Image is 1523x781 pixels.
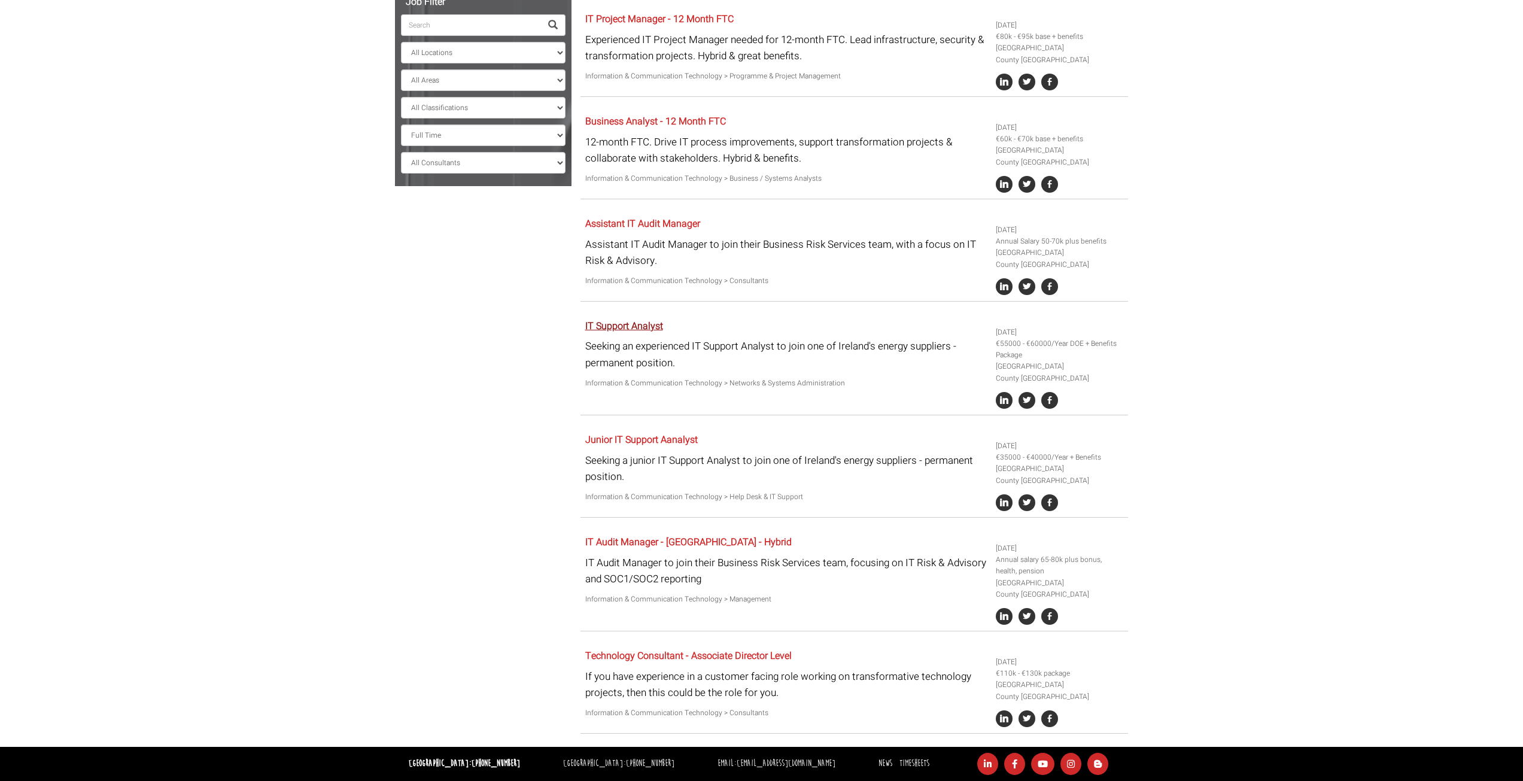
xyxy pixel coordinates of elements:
[585,32,987,64] p: Experienced IT Project Manager needed for 12-month FTC. Lead infrastructure, security & transform...
[996,42,1124,65] li: [GEOGRAPHIC_DATA] County [GEOGRAPHIC_DATA]
[585,707,987,719] p: Information & Communication Technology > Consultants
[585,114,726,129] a: Business Analyst - 12 Month FTC
[996,361,1124,384] li: [GEOGRAPHIC_DATA] County [GEOGRAPHIC_DATA]
[585,217,700,231] a: Assistant IT Audit Manager
[585,555,987,587] p: IT Audit Manager to join their Business Risk Services team, focusing on IT Risk & Advisory and SO...
[585,594,987,605] p: Information & Communication Technology > Management
[996,543,1124,554] li: [DATE]
[585,491,987,503] p: Information & Communication Technology > Help Desk & IT Support
[996,452,1124,463] li: €35000 - €40000/Year + Benefits
[585,452,987,485] p: Seeking a junior IT Support Analyst to join one of Ireland's energy suppliers - permanent position.
[585,173,987,184] p: Information & Communication Technology > Business / Systems Analysts
[996,463,1124,486] li: [GEOGRAPHIC_DATA] County [GEOGRAPHIC_DATA]
[585,134,987,166] p: 12-month FTC. Drive IT process improvements, support transformation projects & collaborate with s...
[996,554,1124,577] li: Annual salary 65-80k plus bonus, health, pension
[401,14,541,36] input: Search
[996,122,1124,133] li: [DATE]
[585,12,734,26] a: IT Project Manager - 12 Month FTC
[472,758,520,769] a: [PHONE_NUMBER]
[585,71,987,82] p: Information & Communication Technology > Programme & Project Management
[996,145,1124,168] li: [GEOGRAPHIC_DATA] County [GEOGRAPHIC_DATA]
[585,275,987,287] p: Information & Communication Technology > Consultants
[996,668,1124,679] li: €110k - €130k package
[996,657,1124,668] li: [DATE]
[996,20,1124,31] li: [DATE]
[899,758,929,769] a: Timesheets
[560,755,677,773] li: [GEOGRAPHIC_DATA]:
[409,758,520,769] strong: [GEOGRAPHIC_DATA]:
[996,133,1124,145] li: €60k - €70k base + benefits
[585,433,698,447] a: Junior IT Support Aanalyst
[878,758,892,769] a: News
[585,319,663,333] a: IT Support Analyst
[996,247,1124,270] li: [GEOGRAPHIC_DATA] County [GEOGRAPHIC_DATA]
[585,668,987,701] p: If you have experience in a customer facing role working on transformative technology projects, t...
[996,440,1124,452] li: [DATE]
[996,224,1124,236] li: [DATE]
[585,535,792,549] a: IT Audit Manager - [GEOGRAPHIC_DATA] - Hybrid
[996,338,1124,361] li: €55000 - €60000/Year DOE + Benefits Package
[715,755,838,773] li: Email:
[585,649,792,663] a: Technology Consultant - Associate Director Level
[996,679,1124,702] li: [GEOGRAPHIC_DATA] County [GEOGRAPHIC_DATA]
[585,338,987,370] p: Seeking an experienced IT Support Analyst to join one of Ireland's energy suppliers - permanent p...
[626,758,674,769] a: [PHONE_NUMBER]
[585,378,987,389] p: Information & Communication Technology > Networks & Systems Administration
[737,758,835,769] a: [EMAIL_ADDRESS][DOMAIN_NAME]
[996,327,1124,338] li: [DATE]
[996,236,1124,247] li: Annual Salary 50-70k plus benefits
[585,236,987,269] p: Assistant IT Audit Manager to join their Business Risk Services team, with a focus on IT Risk & A...
[996,31,1124,42] li: €80k - €95k base + benefits
[996,578,1124,600] li: [GEOGRAPHIC_DATA] County [GEOGRAPHIC_DATA]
